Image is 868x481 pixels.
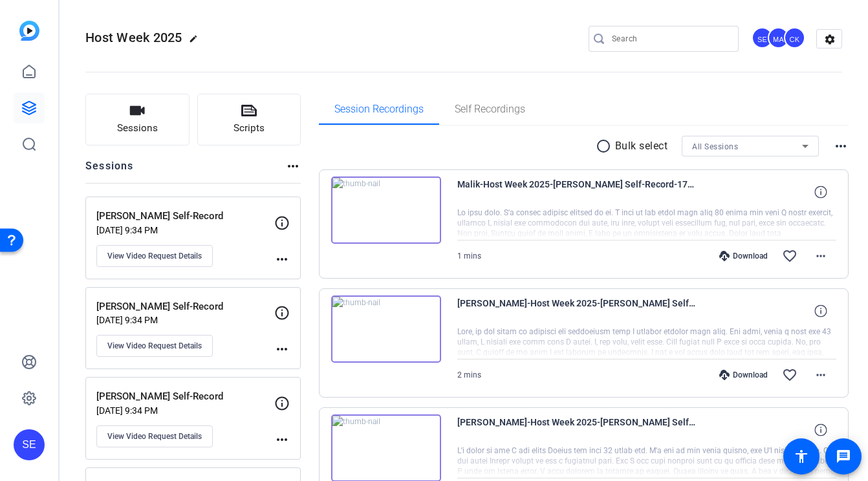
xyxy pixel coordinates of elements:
div: MA [768,27,789,48]
span: Host Week 2025 [85,30,182,45]
ngx-avatar: Melissa Abe [768,27,790,50]
p: [DATE] 9:34 PM [96,405,274,416]
div: Download [713,370,774,380]
img: thumb-nail [331,295,441,363]
span: Malik-Host Week 2025-[PERSON_NAME] Self-Record-1756932200208-webcam [457,176,697,208]
mat-icon: more_horiz [285,158,301,174]
mat-icon: more_horiz [813,367,829,383]
button: View Video Request Details [96,335,213,357]
ngx-avatar: Shelby Eden [752,27,774,50]
p: [PERSON_NAME] Self-Record [96,299,274,314]
mat-icon: message [836,449,851,464]
span: 2 mins [457,370,481,379]
p: [DATE] 9:34 PM [96,225,274,235]
span: View Video Request Details [107,341,202,351]
mat-icon: more_horiz [274,341,290,357]
h2: Sessions [85,158,134,183]
span: View Video Request Details [107,431,202,442]
mat-icon: more_horiz [833,138,849,154]
ngx-avatar: Caroline Kissell [784,27,807,50]
div: CK [784,27,805,48]
span: [PERSON_NAME]-Host Week 2025-[PERSON_NAME] Self-Record-1756930735799-webcam [457,414,697,445]
img: thumb-nail [331,176,441,244]
mat-icon: edit [189,34,204,50]
mat-icon: more_horiz [274,432,290,447]
mat-icon: favorite_border [782,367,797,383]
mat-icon: radio_button_unchecked [596,138,615,154]
span: Self Recordings [455,104,525,114]
mat-icon: accessibility [794,449,809,464]
button: Scripts [197,94,301,145]
span: Sessions [117,121,158,136]
input: Search [612,31,728,47]
mat-icon: favorite_border [782,248,797,264]
span: [PERSON_NAME]-Host Week 2025-[PERSON_NAME] Self-Record-1756931784453-webcam [457,295,697,326]
mat-icon: more_horiz [813,248,829,264]
button: View Video Request Details [96,245,213,267]
button: Sessions [85,94,190,145]
p: Bulk select [615,138,668,154]
p: [PERSON_NAME] Self-Record [96,389,274,404]
img: blue-gradient.svg [19,21,39,41]
mat-icon: more_horiz [274,251,290,267]
p: [PERSON_NAME] Self-Record [96,209,274,224]
div: Download [713,251,774,261]
p: [DATE] 9:34 PM [96,315,274,325]
span: 1 mins [457,251,481,261]
mat-icon: settings [817,30,843,49]
span: View Video Request Details [107,251,202,261]
div: SE [752,27,773,48]
button: View Video Request Details [96,425,213,447]
span: All Sessions [692,142,738,151]
span: Session Recordings [334,104,424,114]
div: SE [14,429,45,460]
span: Scripts [233,121,265,136]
